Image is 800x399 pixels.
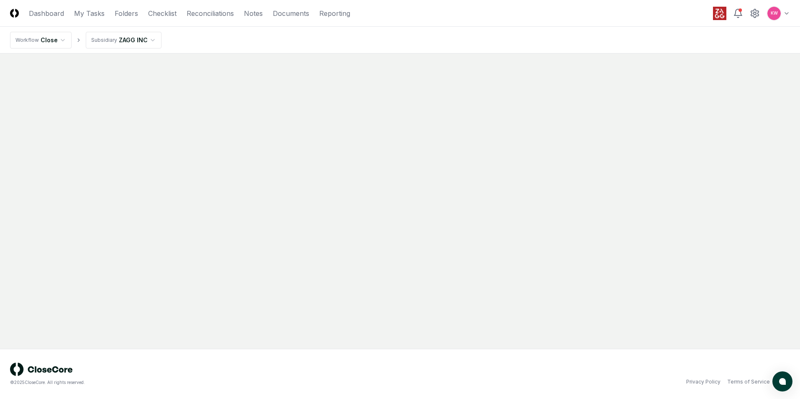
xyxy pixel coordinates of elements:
a: Folders [115,8,138,18]
a: Notes [244,8,263,18]
a: Documents [273,8,309,18]
a: Checklist [148,8,177,18]
img: Logo [10,9,19,18]
div: Workflow [15,36,39,44]
a: Reconciliations [187,8,234,18]
div: © 2025 CloseCore. All rights reserved. [10,379,400,386]
nav: breadcrumb [10,32,162,49]
div: Subsidiary [91,36,117,44]
a: My Tasks [74,8,105,18]
img: logo [10,363,73,376]
a: Reporting [319,8,350,18]
a: Dashboard [29,8,64,18]
img: ZAGG logo [713,7,726,20]
a: Terms of Service [727,378,770,386]
span: KW [771,10,778,16]
a: Privacy Policy [686,378,721,386]
button: atlas-launcher [772,371,792,391]
button: KW [767,6,782,21]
